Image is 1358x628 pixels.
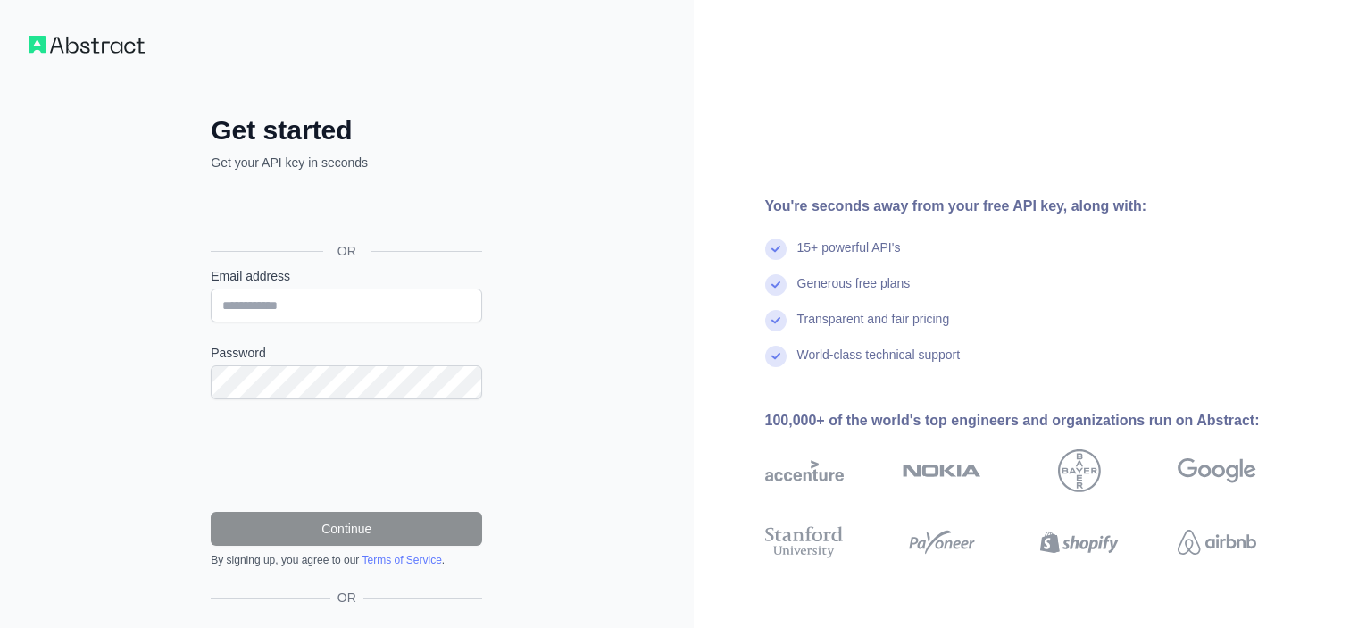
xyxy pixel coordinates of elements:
div: World-class technical support [797,346,961,381]
label: Password [211,344,482,362]
img: payoneer [903,523,981,562]
label: Email address [211,267,482,285]
span: OR [323,242,371,260]
iframe: Sign in with Google Button [202,191,487,230]
div: By signing up, you agree to our . [211,553,482,567]
img: nokia [903,449,981,492]
h2: Get started [211,114,482,147]
img: check mark [765,274,787,296]
img: check mark [765,346,787,367]
img: airbnb [1178,523,1256,562]
a: Terms of Service [362,554,441,566]
img: bayer [1058,449,1101,492]
div: You're seconds away from your free API key, along with: [765,196,1313,217]
div: Transparent and fair pricing [797,310,950,346]
p: Get your API key in seconds [211,154,482,172]
div: 100,000+ of the world's top engineers and organizations run on Abstract: [765,410,1313,431]
div: Generous free plans [797,274,911,310]
img: shopify [1040,523,1119,562]
button: Continue [211,512,482,546]
span: OR [330,589,363,607]
img: stanford university [765,523,844,562]
img: accenture [765,449,844,492]
img: check mark [765,310,787,331]
iframe: reCAPTCHA [211,421,482,490]
img: Workflow [29,36,145,54]
img: google [1178,449,1256,492]
div: 15+ powerful API's [797,239,901,274]
img: check mark [765,239,787,260]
